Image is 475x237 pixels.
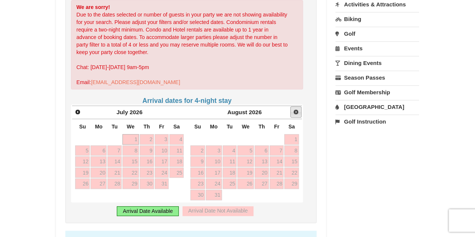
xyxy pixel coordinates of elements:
[107,145,122,156] a: 7
[140,134,154,145] a: 2
[290,106,302,118] a: Next
[223,178,237,189] a: 25
[210,124,217,130] span: Monday
[206,145,222,156] a: 3
[71,97,303,104] h4: Arrival dates for 4-night stay
[335,12,419,26] a: Biking
[122,134,139,145] a: 1
[169,134,184,145] a: 4
[288,124,295,130] span: Saturday
[155,145,169,156] a: 10
[169,156,184,167] a: 18
[284,178,299,189] a: 29
[226,124,232,130] span: Tuesday
[155,156,169,167] a: 17
[255,168,269,178] a: 20
[190,190,205,200] a: 30
[169,168,184,178] a: 25
[270,178,284,189] a: 28
[112,124,118,130] span: Tuesday
[270,145,284,156] a: 7
[116,109,128,115] span: July
[122,156,139,167] a: 15
[255,156,269,167] a: 13
[284,156,299,167] a: 15
[117,206,179,216] div: Arrival Date Available
[270,168,284,178] a: 21
[130,109,142,115] span: 2026
[223,156,237,167] a: 11
[270,156,284,167] a: 14
[122,168,139,178] a: 22
[255,178,269,189] a: 27
[107,168,122,178] a: 21
[274,124,279,130] span: Friday
[223,168,237,178] a: 18
[107,178,122,189] a: 28
[223,145,237,156] a: 4
[206,156,222,167] a: 10
[90,145,107,156] a: 6
[75,156,90,167] a: 12
[107,156,122,167] a: 14
[140,145,154,156] a: 9
[237,156,254,167] a: 12
[227,109,247,115] span: August
[255,145,269,156] a: 6
[284,145,299,156] a: 8
[95,124,103,130] span: Monday
[206,168,222,178] a: 17
[335,41,419,55] a: Events
[143,124,150,130] span: Thursday
[194,124,201,130] span: Sunday
[249,109,262,115] span: 2026
[140,168,154,178] a: 23
[284,168,299,178] a: 22
[90,168,107,178] a: 20
[284,134,299,145] a: 1
[237,145,254,156] a: 5
[75,109,81,115] span: Prev
[335,27,419,41] a: Golf
[242,124,250,130] span: Wednesday
[155,178,169,189] a: 31
[73,107,83,117] a: Prev
[90,156,107,167] a: 13
[190,145,205,156] a: 2
[90,178,107,189] a: 27
[155,134,169,145] a: 3
[140,156,154,167] a: 16
[91,79,180,85] a: [EMAIL_ADDRESS][DOMAIN_NAME]
[75,168,90,178] a: 19
[335,56,419,70] a: Dining Events
[155,168,169,178] a: 24
[206,190,222,200] a: 31
[237,168,254,178] a: 19
[237,178,254,189] a: 26
[335,85,419,99] a: Golf Membership
[335,100,419,114] a: [GEOGRAPHIC_DATA]
[182,206,253,216] div: Arrival Date Not Available
[190,178,205,189] a: 23
[122,145,139,156] a: 8
[77,4,110,10] strong: We are sorry!
[206,178,222,189] a: 24
[169,145,184,156] a: 11
[173,124,180,130] span: Saturday
[159,124,164,130] span: Friday
[190,168,205,178] a: 16
[335,115,419,128] a: Golf Instruction
[75,178,90,189] a: 26
[122,178,139,189] a: 29
[293,109,299,115] span: Next
[75,145,90,156] a: 5
[335,71,419,85] a: Season Passes
[140,178,154,189] a: 30
[79,124,86,130] span: Sunday
[258,124,265,130] span: Thursday
[190,156,205,167] a: 9
[127,124,134,130] span: Wednesday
